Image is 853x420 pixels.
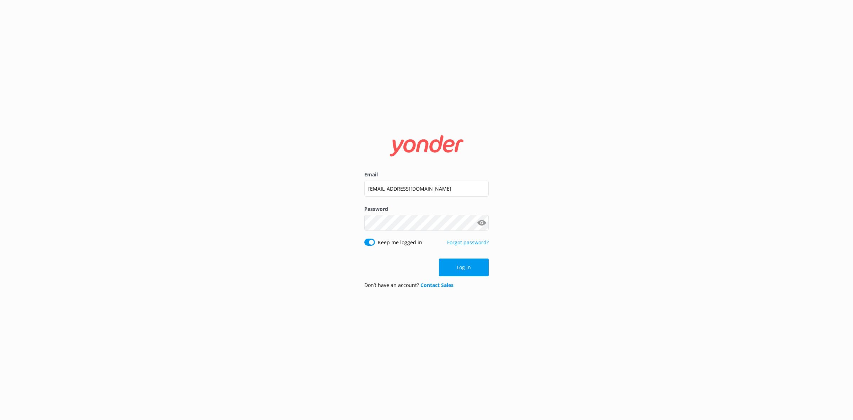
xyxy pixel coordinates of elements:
[364,205,489,213] label: Password
[364,281,454,289] p: Don’t have an account?
[364,181,489,197] input: user@emailaddress.com
[447,239,489,246] a: Forgot password?
[439,259,489,276] button: Log in
[420,282,454,288] a: Contact Sales
[364,171,489,179] label: Email
[474,216,489,230] button: Show password
[378,239,422,246] label: Keep me logged in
